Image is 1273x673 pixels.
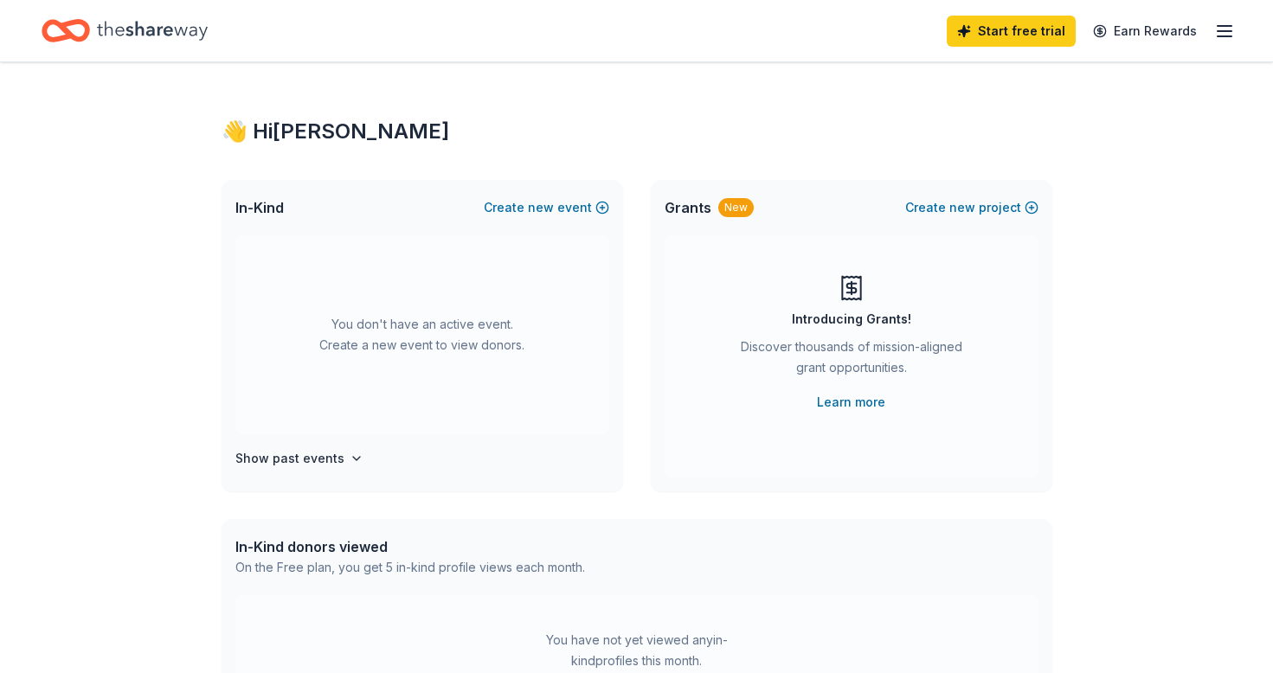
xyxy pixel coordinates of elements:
[905,197,1038,218] button: Createnewproject
[734,336,969,385] div: Discover thousands of mission-aligned grant opportunities.
[949,197,975,218] span: new
[42,10,208,51] a: Home
[235,448,344,469] h4: Show past events
[235,557,585,578] div: On the Free plan, you get 5 in-kind profile views each month.
[528,197,554,218] span: new
[235,235,609,434] div: You don't have an active event. Create a new event to view donors.
[817,392,885,413] a: Learn more
[235,448,363,469] button: Show past events
[718,198,754,217] div: New
[222,118,1052,145] div: 👋 Hi [PERSON_NAME]
[1083,16,1207,47] a: Earn Rewards
[665,197,711,218] span: Grants
[484,197,609,218] button: Createnewevent
[529,630,745,671] div: You have not yet viewed any in-kind profiles this month.
[235,536,585,557] div: In-Kind donors viewed
[792,309,911,330] div: Introducing Grants!
[947,16,1076,47] a: Start free trial
[235,197,284,218] span: In-Kind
